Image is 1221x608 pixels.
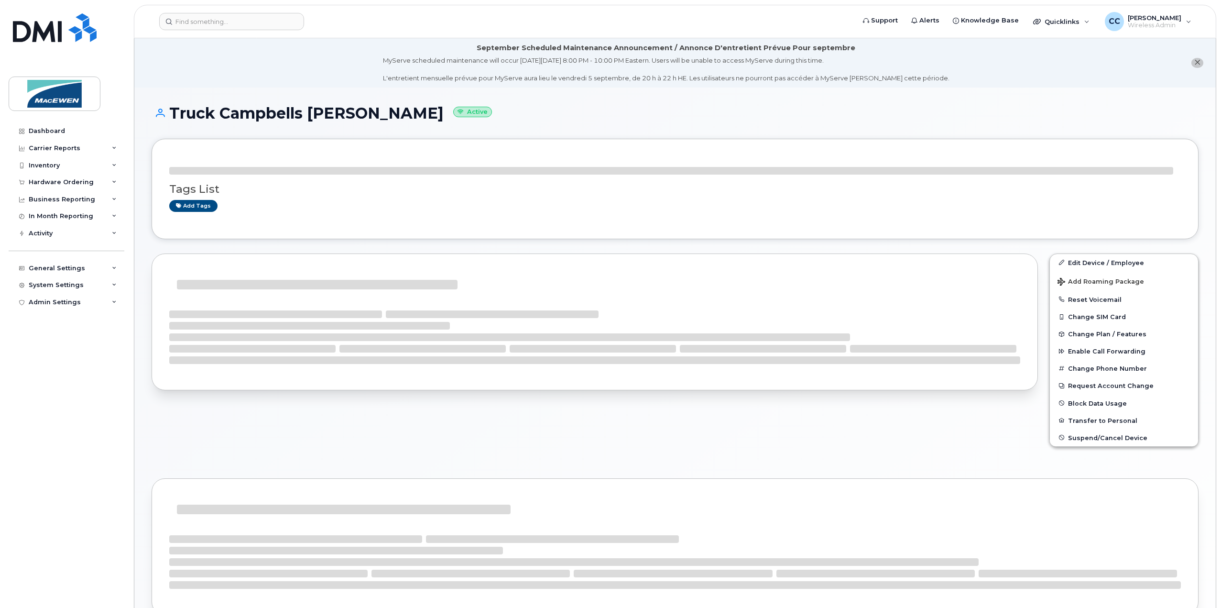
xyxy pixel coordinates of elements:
div: MyServe scheduled maintenance will occur [DATE][DATE] 8:00 PM - 10:00 PM Eastern. Users will be u... [383,56,949,83]
button: Block Data Usage [1050,395,1198,412]
span: Suspend/Cancel Device [1068,434,1147,441]
button: Reset Voicemail [1050,291,1198,308]
a: Edit Device / Employee [1050,254,1198,271]
button: Change Plan / Features [1050,325,1198,343]
span: Change Plan / Features [1068,331,1146,338]
button: Transfer to Personal [1050,412,1198,429]
h1: Truck Campbells [PERSON_NAME] [152,105,1199,122]
button: Change SIM Card [1050,308,1198,325]
button: Suspend/Cancel Device [1050,429,1198,446]
span: Add Roaming Package [1057,278,1144,287]
button: Add Roaming Package [1050,271,1198,291]
a: Add tags [169,200,218,212]
div: September Scheduled Maintenance Announcement / Annonce D'entretient Prévue Pour septembre [477,43,855,53]
small: Active [453,107,492,118]
button: Enable Call Forwarding [1050,343,1198,360]
span: Enable Call Forwarding [1068,348,1145,355]
button: Change Phone Number [1050,360,1198,377]
h3: Tags List [169,183,1181,195]
button: Request Account Change [1050,377,1198,394]
button: close notification [1191,58,1203,68]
